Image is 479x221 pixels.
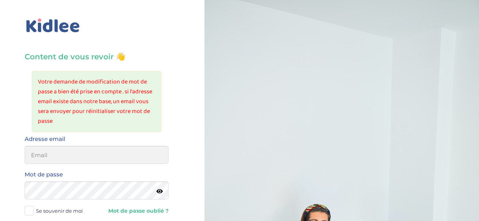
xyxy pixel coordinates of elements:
[38,77,155,126] li: Votre demande de modification de mot de passe a bien été prise en compte . si l'adresse email exi...
[25,51,169,62] h3: Content de vous revoir 👋
[25,134,65,144] label: Adresse email
[102,207,169,215] a: Mot de passe oublié ?
[25,17,81,34] img: logo_kidlee_bleu
[25,170,63,179] label: Mot de passe
[25,146,169,164] input: Email
[36,206,83,216] span: Se souvenir de moi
